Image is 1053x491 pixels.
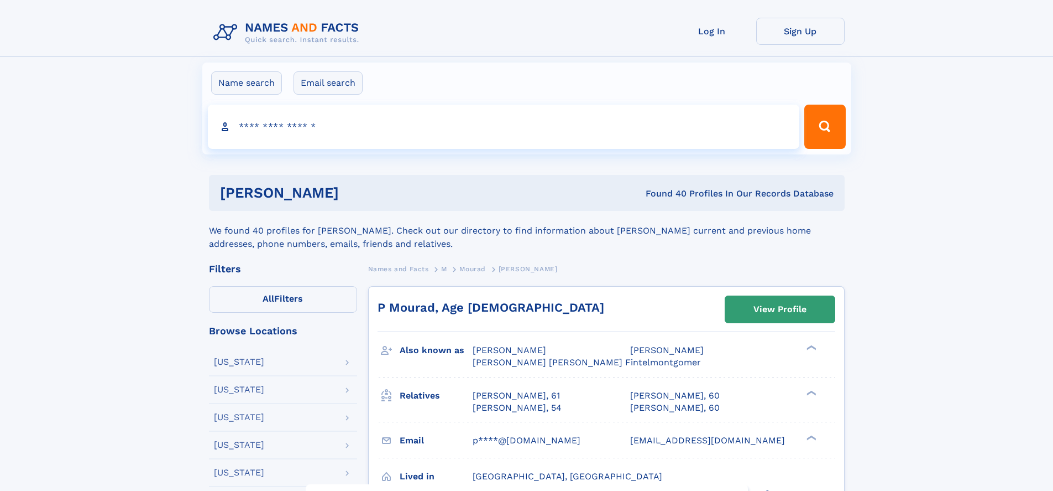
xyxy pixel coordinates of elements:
[214,468,264,477] div: [US_STATE]
[294,71,363,95] label: Email search
[630,345,704,355] span: [PERSON_NAME]
[630,435,785,446] span: [EMAIL_ADDRESS][DOMAIN_NAME]
[804,389,817,396] div: ❯
[209,286,357,313] label: Filters
[499,265,558,273] span: [PERSON_NAME]
[459,265,486,273] span: Mourad
[492,188,834,200] div: Found 40 Profiles In Our Records Database
[804,344,817,352] div: ❯
[753,297,806,322] div: View Profile
[630,402,720,414] a: [PERSON_NAME], 60
[473,390,560,402] a: [PERSON_NAME], 61
[804,105,845,149] button: Search Button
[400,341,473,360] h3: Also known as
[214,413,264,422] div: [US_STATE]
[400,431,473,450] h3: Email
[441,265,447,273] span: M
[368,262,429,276] a: Names and Facts
[208,105,800,149] input: search input
[441,262,447,276] a: M
[473,357,701,368] span: [PERSON_NAME] [PERSON_NAME] Fintelmontgomer
[214,385,264,394] div: [US_STATE]
[473,402,562,414] a: [PERSON_NAME], 54
[214,441,264,449] div: [US_STATE]
[630,390,720,402] a: [PERSON_NAME], 60
[263,293,274,304] span: All
[209,18,368,48] img: Logo Names and Facts
[400,386,473,405] h3: Relatives
[214,358,264,366] div: [US_STATE]
[473,471,662,482] span: [GEOGRAPHIC_DATA], [GEOGRAPHIC_DATA]
[725,296,835,323] a: View Profile
[211,71,282,95] label: Name search
[473,345,546,355] span: [PERSON_NAME]
[804,434,817,441] div: ❯
[668,18,756,45] a: Log In
[220,186,493,200] h1: [PERSON_NAME]
[459,262,486,276] a: Mourad
[209,326,357,336] div: Browse Locations
[400,467,473,486] h3: Lived in
[378,301,604,314] a: P Mourad, Age [DEMOGRAPHIC_DATA]
[209,211,845,251] div: We found 40 profiles for [PERSON_NAME]. Check out our directory to find information about [PERSON...
[209,264,357,274] div: Filters
[756,18,845,45] a: Sign Up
